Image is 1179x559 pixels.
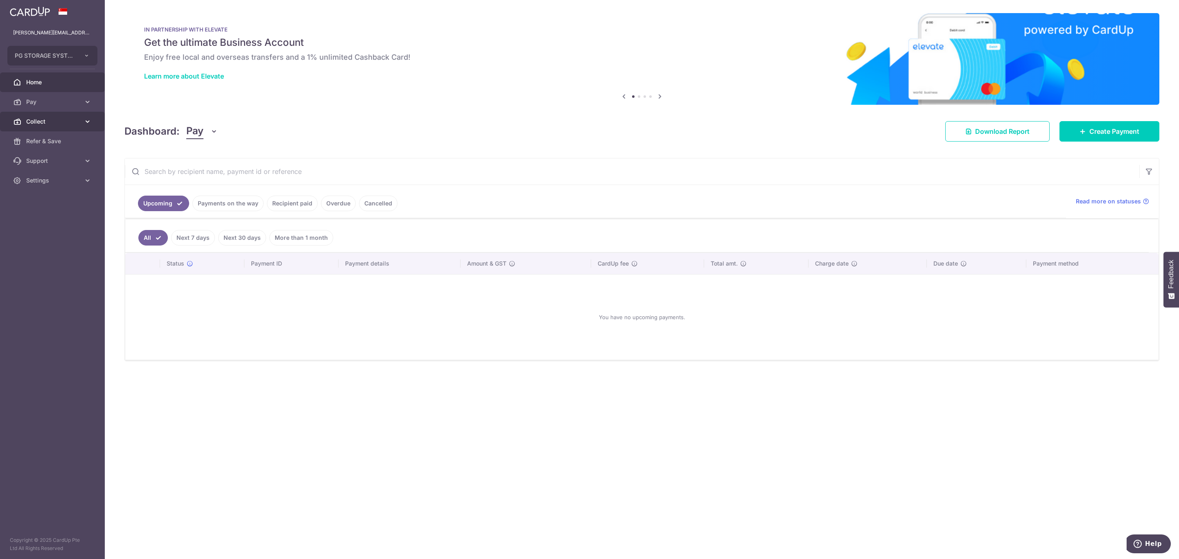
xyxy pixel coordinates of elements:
[1089,126,1139,136] span: Create Payment
[135,281,1149,353] div: You have no upcoming payments.
[144,36,1140,49] h5: Get the ultimate Business Account
[711,259,738,268] span: Total amt.
[267,196,318,211] a: Recipient paid
[467,259,506,268] span: Amount & GST
[124,13,1159,105] img: Renovation banner
[171,230,215,246] a: Next 7 days
[815,259,849,268] span: Charge date
[7,46,97,65] button: PG STORAGE SYSTEMS PTE. LTD.
[15,52,75,60] span: PG STORAGE SYSTEMS PTE. LTD.
[26,137,80,145] span: Refer & Save
[1168,260,1175,289] span: Feedback
[26,98,80,106] span: Pay
[1076,197,1149,205] a: Read more on statuses
[945,121,1050,142] a: Download Report
[144,72,224,80] a: Learn more about Elevate
[124,124,180,139] h4: Dashboard:
[10,7,50,16] img: CardUp
[1059,121,1159,142] a: Create Payment
[244,253,339,274] th: Payment ID
[144,52,1140,62] h6: Enjoy free local and overseas transfers and a 1% unlimited Cashback Card!
[1163,252,1179,307] button: Feedback - Show survey
[321,196,356,211] a: Overdue
[269,230,333,246] a: More than 1 month
[186,124,218,139] button: Pay
[1076,197,1141,205] span: Read more on statuses
[138,230,168,246] a: All
[167,259,184,268] span: Status
[26,117,80,126] span: Collect
[933,259,958,268] span: Due date
[144,26,1140,33] p: IN PARTNERSHIP WITH ELEVATE
[138,196,189,211] a: Upcoming
[125,158,1139,185] input: Search by recipient name, payment id or reference
[186,124,203,139] span: Pay
[26,176,80,185] span: Settings
[192,196,264,211] a: Payments on the way
[598,259,629,268] span: CardUp fee
[26,78,80,86] span: Home
[1026,253,1159,274] th: Payment method
[359,196,398,211] a: Cancelled
[1127,534,1171,555] iframe: Opens a widget where you can find more information
[218,230,266,246] a: Next 30 days
[339,253,461,274] th: Payment details
[975,126,1030,136] span: Download Report
[13,29,92,37] p: [PERSON_NAME][EMAIL_ADDRESS][PERSON_NAME][DOMAIN_NAME]
[26,157,80,165] span: Support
